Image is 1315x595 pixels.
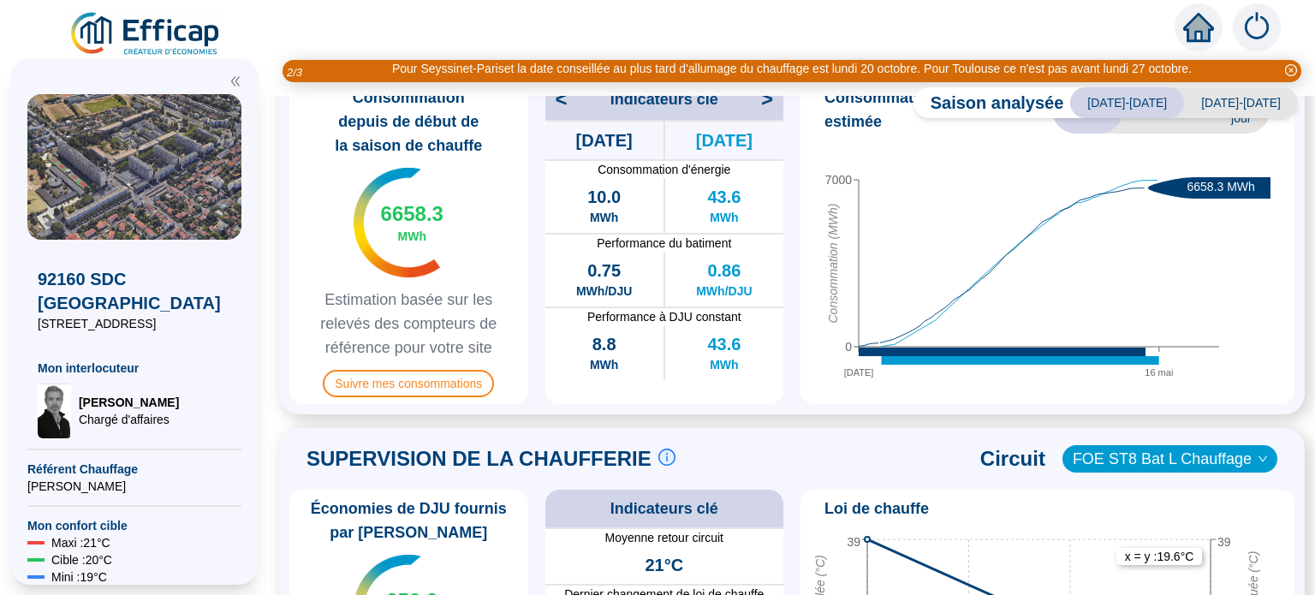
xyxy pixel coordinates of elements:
[825,172,852,186] tspan: 7000
[545,235,784,252] span: Performance du batiment
[68,10,223,58] img: efficap energie logo
[27,517,241,534] span: Mon confort cible
[1070,87,1184,118] span: [DATE]-[DATE]
[51,551,112,568] span: Cible : 20 °C
[51,568,107,586] span: Mini : 19 °C
[1073,446,1267,472] span: FOE ST8 Bat L Chauffage
[592,332,616,356] span: 8.8
[545,161,784,178] span: Consommation d'énergie
[645,553,683,577] span: 21°C
[306,445,652,473] span: SUPERVISION DE LA CHAUFFERIE
[381,200,443,228] span: 6658.3
[913,91,1064,115] span: Saison analysée
[1184,87,1298,118] span: [DATE]-[DATE]
[826,203,840,323] tspan: Consommation (MWh)
[1183,12,1214,43] span: home
[296,497,521,544] span: Économies de DJU fournis par [PERSON_NAME]
[590,209,618,226] span: MWh
[761,86,783,113] span: >
[354,168,440,277] img: indicateur températures
[696,128,753,152] span: [DATE]
[710,209,738,226] span: MWh
[79,394,179,411] span: [PERSON_NAME]
[575,128,632,152] span: [DATE]
[707,332,741,356] span: 43.6
[610,87,718,111] span: Indicateurs clé
[610,497,718,521] span: Indicateurs clé
[1233,3,1281,51] img: alerts
[1258,454,1268,464] span: down
[27,478,241,495] span: [PERSON_NAME]
[1217,534,1231,548] tspan: 39
[707,259,741,283] span: 0.86
[229,75,241,87] span: double-left
[844,366,874,377] tspan: [DATE]
[545,308,784,325] span: Performance à DJU constant
[1125,550,1194,563] text: x = y : 19.6 °C
[576,283,632,300] span: MWh/DJU
[1187,180,1254,193] text: 6658.3 MWh
[845,339,852,353] tspan: 0
[398,228,426,245] span: MWh
[38,360,231,377] span: Mon interlocuteur
[658,449,675,466] span: info-circle
[980,445,1045,473] span: Circuit
[38,384,72,438] img: Chargé d'affaires
[287,66,302,79] i: 2 / 3
[824,86,1052,134] span: Consommation d'énergie estimée
[79,411,179,428] span: Chargé d'affaires
[392,60,1192,78] div: Pour Seyssinet-Pariset la date conseillée au plus tard d'allumage du chauffage est lundi 20 octob...
[696,283,752,300] span: MWh/DJU
[38,267,231,315] span: 92160 SDC [GEOGRAPHIC_DATA]
[587,185,621,209] span: 10.0
[1145,366,1173,377] tspan: 16 mai
[296,86,521,158] span: Consommation depuis de début de la saison de chauffe
[545,529,784,546] span: Moyenne retour circuit
[38,315,231,332] span: [STREET_ADDRESS]
[296,288,521,360] span: Estimation basée sur les relevés des compteurs de référence pour votre site
[27,461,241,478] span: Référent Chauffage
[323,370,494,397] span: Suivre mes consommations
[824,497,929,521] span: Loi de chauffe
[545,86,568,113] span: <
[590,356,618,373] span: MWh
[707,185,741,209] span: 43.6
[1285,64,1297,76] span: close-circle
[51,534,110,551] span: Maxi : 21 °C
[587,259,621,283] span: 0.75
[710,356,738,373] span: MWh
